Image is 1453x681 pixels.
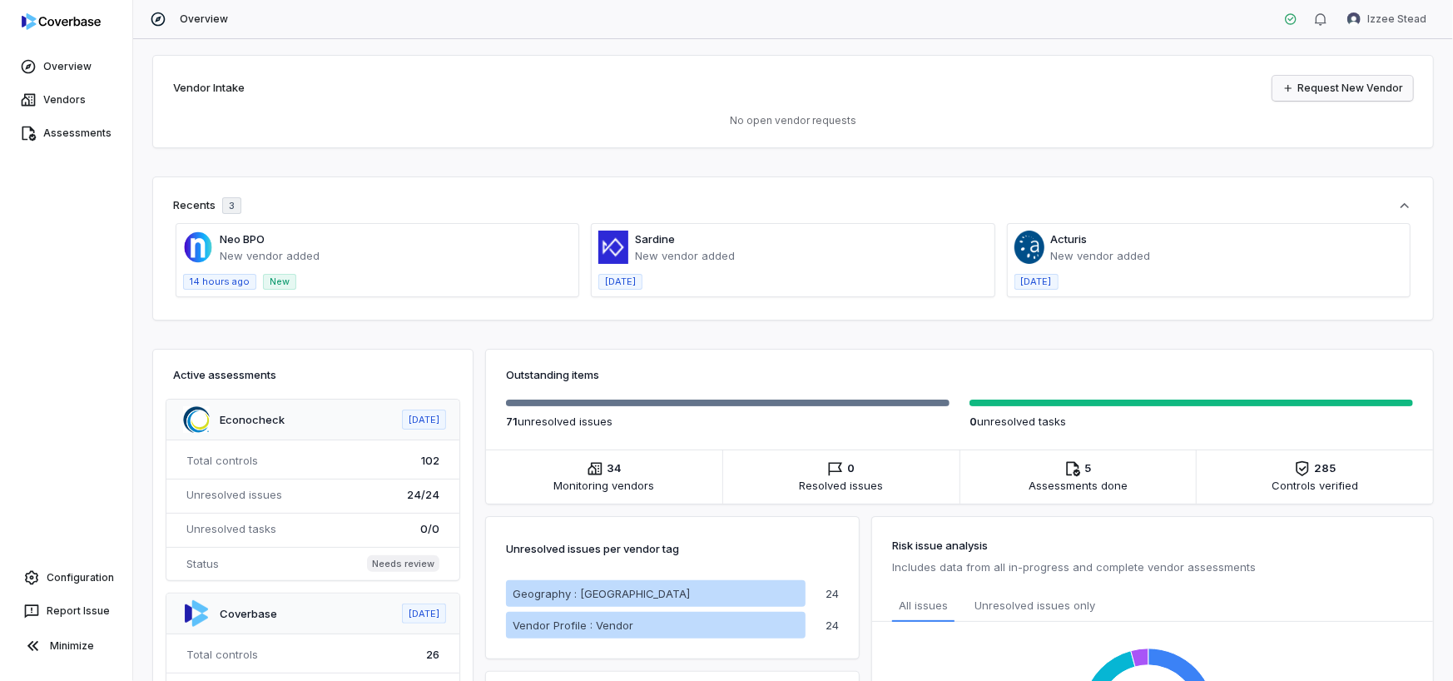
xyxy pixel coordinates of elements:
[892,537,1413,554] h3: Risk issue analysis
[220,607,277,620] a: Coverbase
[899,597,948,614] span: All issues
[220,413,285,426] a: Econocheck
[173,114,1413,127] p: No open vendor requests
[513,617,633,634] p: Vendor Profile : Vendor
[635,232,675,246] a: Sardine
[3,118,129,148] a: Assessments
[506,537,679,560] p: Unresolved issues per vendor tag
[229,200,235,212] span: 3
[799,477,883,494] span: Resolved issues
[506,415,518,428] span: 71
[220,232,265,246] a: Neo BPO
[7,563,126,593] a: Configuration
[173,197,241,214] div: Recents
[180,12,228,26] span: Overview
[7,596,126,626] button: Report Issue
[969,413,1413,430] p: unresolved task s
[969,415,977,428] span: 0
[1347,12,1361,26] img: Izzee Stead avatar
[1314,460,1336,477] span: 285
[1337,7,1436,32] button: Izzee Stead avatarIzzee Stead
[1051,232,1088,246] a: Acturis
[1272,76,1413,101] a: Request New Vendor
[826,620,839,631] p: 24
[892,557,1413,577] p: Includes data from all in-progress and complete vendor assessments
[1367,12,1426,26] span: Izzee Stead
[22,13,101,30] img: logo-D7KZi-bG.svg
[847,460,855,477] span: 0
[506,413,950,430] p: unresolved issue s
[1272,477,1358,494] span: Controls verified
[607,460,622,477] span: 34
[173,80,245,97] h2: Vendor Intake
[173,197,1413,214] button: Recents3
[513,585,690,602] p: Geography : [GEOGRAPHIC_DATA]
[1029,477,1128,494] span: Assessments done
[1084,460,1091,477] span: 5
[826,589,839,599] p: 24
[173,366,453,383] h3: Active assessments
[506,366,1413,383] h3: Outstanding items
[553,477,654,494] span: Monitoring vendors
[3,52,129,82] a: Overview
[974,597,1095,615] span: Unresolved issues only
[7,629,126,663] button: Minimize
[3,85,129,115] a: Vendors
